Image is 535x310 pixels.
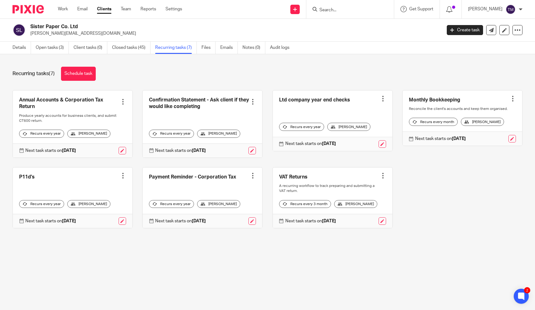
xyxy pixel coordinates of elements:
[524,287,530,293] div: 2
[155,147,206,154] p: Next task starts on
[74,42,107,54] a: Client tasks (0)
[97,6,111,12] a: Clients
[192,219,206,223] strong: [DATE]
[58,6,68,12] a: Work
[19,200,64,208] div: Recurs every year
[285,218,336,224] p: Next task starts on
[25,147,76,154] p: Next task starts on
[61,67,96,81] a: Schedule task
[279,123,324,131] div: Recurs every year
[149,130,194,138] div: Recurs every year
[67,130,110,138] div: [PERSON_NAME]
[327,123,370,131] div: [PERSON_NAME]
[192,148,206,153] strong: [DATE]
[149,200,194,208] div: Recurs every year
[67,200,110,208] div: [PERSON_NAME]
[140,6,156,12] a: Reports
[112,42,150,54] a: Closed tasks (45)
[30,30,437,37] p: [PERSON_NAME][EMAIL_ADDRESS][DOMAIN_NAME]
[279,200,331,208] div: Recurs every 3 month
[197,130,240,138] div: [PERSON_NAME]
[447,25,483,35] a: Create task
[121,6,131,12] a: Team
[30,23,356,30] h2: Sister Paper Co. Ltd
[452,137,466,141] strong: [DATE]
[13,23,26,37] img: svg%3E
[334,200,377,208] div: [PERSON_NAME]
[322,219,336,223] strong: [DATE]
[220,42,238,54] a: Emails
[409,118,458,126] div: Recurs every month
[62,148,76,153] strong: [DATE]
[506,4,516,14] img: svg%3E
[270,42,294,54] a: Audit logs
[36,42,69,54] a: Open tasks (3)
[155,218,206,224] p: Next task starts on
[322,142,336,146] strong: [DATE]
[77,6,88,12] a: Email
[201,42,216,54] a: Files
[319,8,375,13] input: Search
[49,71,55,76] span: (7)
[62,219,76,223] strong: [DATE]
[166,6,182,12] a: Settings
[415,136,466,142] p: Next task starts on
[13,5,44,13] img: Pixie
[25,218,76,224] p: Next task starts on
[155,42,197,54] a: Recurring tasks (7)
[409,7,433,11] span: Get Support
[285,141,336,147] p: Next task starts on
[13,70,55,77] h1: Recurring tasks
[19,130,64,138] div: Recurs every year
[468,6,502,12] p: [PERSON_NAME]
[197,200,240,208] div: [PERSON_NAME]
[461,118,504,126] div: [PERSON_NAME]
[242,42,265,54] a: Notes (0)
[13,42,31,54] a: Details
